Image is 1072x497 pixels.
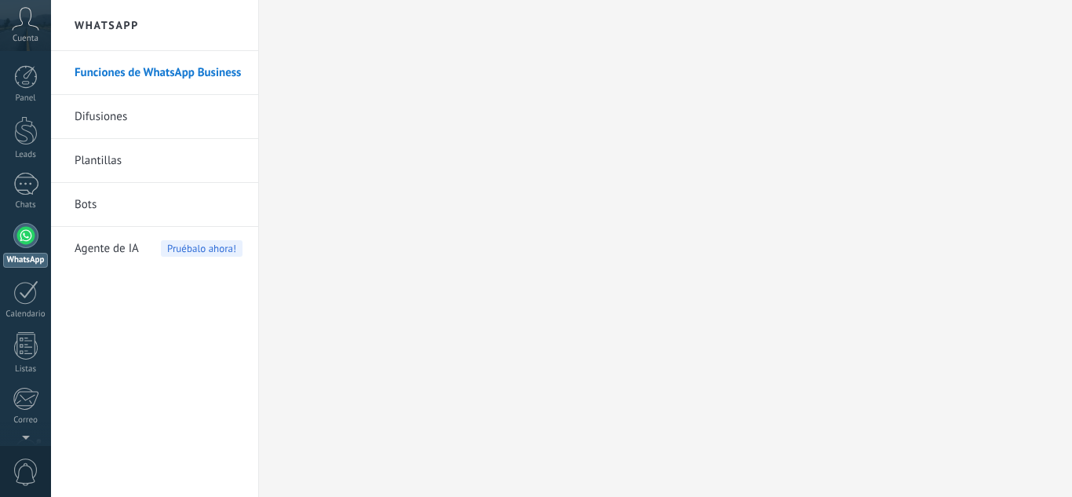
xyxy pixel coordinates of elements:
div: Panel [3,93,49,104]
span: Agente de IA [75,227,139,271]
div: Correo [3,415,49,426]
a: Difusiones [75,95,242,139]
a: Plantillas [75,139,242,183]
div: Calendario [3,309,49,320]
div: Listas [3,364,49,375]
div: Leads [3,150,49,160]
li: Plantillas [51,139,258,183]
a: Funciones de WhatsApp Business [75,51,242,95]
li: Bots [51,183,258,227]
li: Agente de IA [51,227,258,270]
span: Pruébalo ahora! [161,240,242,257]
a: Agente de IAPruébalo ahora! [75,227,242,271]
a: Bots [75,183,242,227]
span: Cuenta [13,34,38,44]
div: Chats [3,200,49,210]
li: Difusiones [51,95,258,139]
li: Funciones de WhatsApp Business [51,51,258,95]
div: WhatsApp [3,253,48,268]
